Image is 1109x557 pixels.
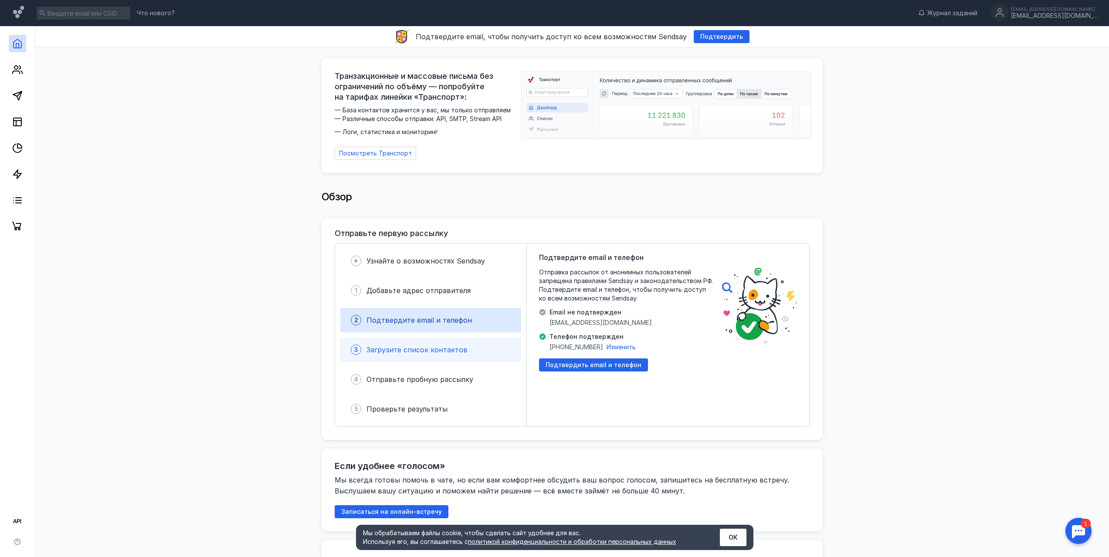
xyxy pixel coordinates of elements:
[366,405,448,413] span: Проверьте результаты
[322,190,352,203] span: Обзор
[416,32,687,41] span: Подтвердите email, чтобы получить доступ ко всем возможностям Sendsay
[363,529,699,546] div: Мы обрабатываем файлы cookie, чтобы сделать сайт удобнее для вас. Используя его, вы соглашаетесь c
[366,257,485,265] span: Узнайте о возможностях Sendsay
[354,345,358,354] span: 3
[607,343,636,351] span: Изменить
[700,33,743,41] span: Подтвердить
[335,106,516,136] span: — База контактов хранится у вас, мы только отправляем — Различные способы отправки: API, SMTP, St...
[549,318,652,327] span: [EMAIL_ADDRESS][DOMAIN_NAME]
[539,268,713,303] span: Отправка рассылок от анонимных пользователей запрещена правилами Sendsay и законодательством РФ. ...
[354,405,358,413] span: 5
[339,150,412,157] span: Посмотреть Транспорт
[549,343,603,351] span: [PHONE_NUMBER]
[335,476,791,495] span: Мы всегда готовы помочь в чате, но если вам комфортнее обсудить ваш вопрос голосом, запишитесь на...
[366,316,472,324] span: Подтвердите email и телефон
[539,252,644,263] span: Подтвердите email и телефон
[366,286,471,295] span: Добавьте адрес отправителя
[539,358,648,371] button: Подтвердить email и телефон
[720,529,746,546] button: ОК
[366,375,473,384] span: Отправьте пробную рассылку
[132,10,179,16] a: Что нового?
[549,308,652,317] span: Email не подтвержден
[522,71,811,138] img: dashboard-transport-banner
[335,505,448,518] button: Записаться на онлайн-встречу
[335,508,448,515] a: Записаться на онлайн-встречу
[137,10,175,16] span: Что нового?
[20,5,30,15] div: 1
[468,538,676,545] a: политикой конфиденциальности и обработки персональных данных
[335,71,516,102] span: Транзакционные и массовые письма без ограничений по объёму — попробуйте на тарифах линейки «Транс...
[37,7,130,20] input: Введите email или CSID
[335,229,448,238] h3: Отправьте первую рассылку
[927,9,977,17] span: Журнал заданий
[607,343,636,351] button: Изменить
[335,461,445,471] h2: Если удобнее «голосом»
[341,508,442,516] span: Записаться на онлайн-встречу
[354,316,358,324] span: 2
[549,332,636,341] span: Телефон подтвержден
[1011,7,1098,12] div: [EMAIL_ADDRESS][DOMAIN_NAME]
[914,9,982,17] a: Журнал заданий
[546,361,641,369] span: Подтвердить email и телефон
[694,30,750,43] button: Подтвердить
[335,147,416,160] a: Посмотреть Транспорт
[366,345,468,354] span: Загрузите список контактов
[355,286,357,295] span: 1
[354,375,358,384] span: 4
[1011,12,1098,20] div: [EMAIL_ADDRESS][DOMAIN_NAME]
[722,268,797,344] img: poster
